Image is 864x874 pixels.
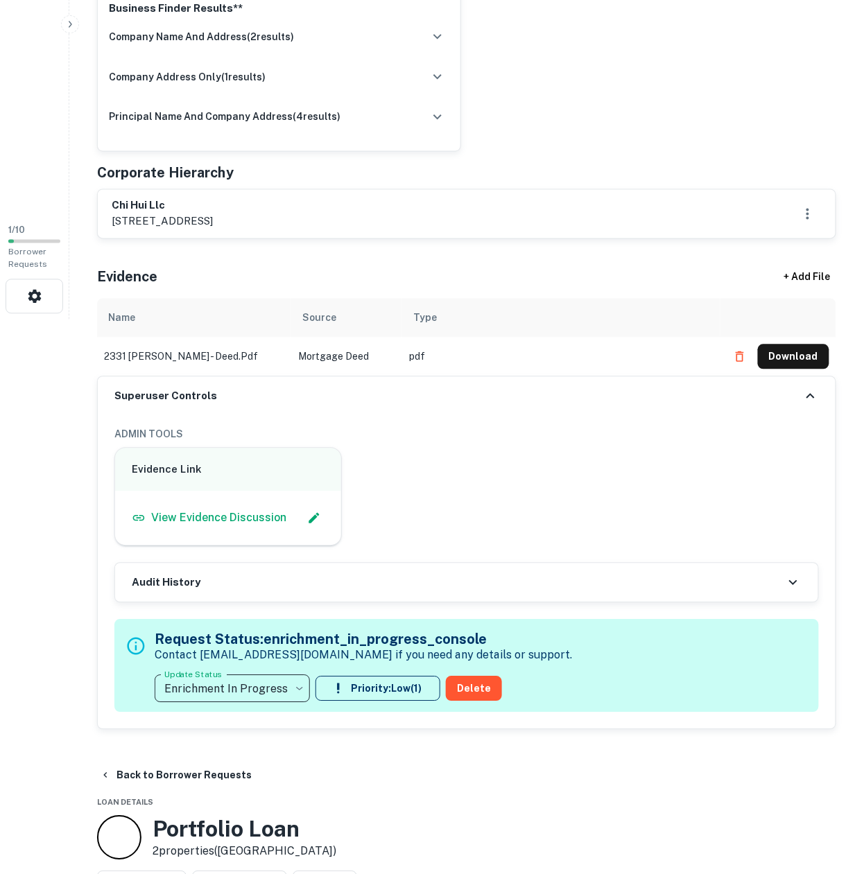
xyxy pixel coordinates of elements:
h5: Corporate Hierarchy [97,163,234,184]
th: Source [291,299,402,338]
span: Borrower Requests [8,247,47,270]
button: Edit Slack Link [304,508,325,529]
h6: ADMIN TOOLS [114,427,819,442]
div: + Add File [759,265,856,290]
button: Back to Borrower Requests [94,763,257,788]
h6: chi hui llc [112,198,213,214]
th: Name [97,299,291,338]
p: [STREET_ADDRESS] [112,213,213,230]
a: View Evidence Discussion [132,510,286,527]
div: scrollable content [97,299,836,376]
h5: Request Status: enrichment_in_progress_console [155,629,572,650]
h6: Superuser Controls [114,389,217,405]
iframe: Chat Widget [795,763,864,830]
button: Download [758,344,829,369]
p: Contact [EMAIL_ADDRESS][DOMAIN_NAME] if you need any details or support. [155,647,572,664]
p: 2 properties ([GEOGRAPHIC_DATA]) [153,844,336,860]
div: Type [413,310,437,326]
div: Source [302,310,336,326]
h5: Evidence [97,267,157,288]
td: Mortgage Deed [291,338,402,376]
h6: principal name and company address ( 4 results) [109,110,340,125]
div: Name [108,310,135,326]
h6: Audit History [132,575,200,591]
span: 1 / 10 [8,225,25,236]
button: Delete file [727,346,752,368]
div: Enrichment In Progress [155,670,310,708]
td: 2331 [PERSON_NAME] - deed.pdf [97,338,291,376]
span: Loan Details [97,798,153,807]
h3: Portfolio Loan [153,816,336,843]
p: View Evidence Discussion [151,510,286,527]
button: Delete [446,676,502,701]
h6: company name and address ( 2 results) [109,29,294,44]
h6: company address only ( 1 results) [109,69,266,85]
th: Type [402,299,720,338]
label: Update Status [164,669,222,681]
button: Priority:Low(1) [316,676,440,701]
td: pdf [402,338,720,376]
h6: Evidence Link [132,462,325,478]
